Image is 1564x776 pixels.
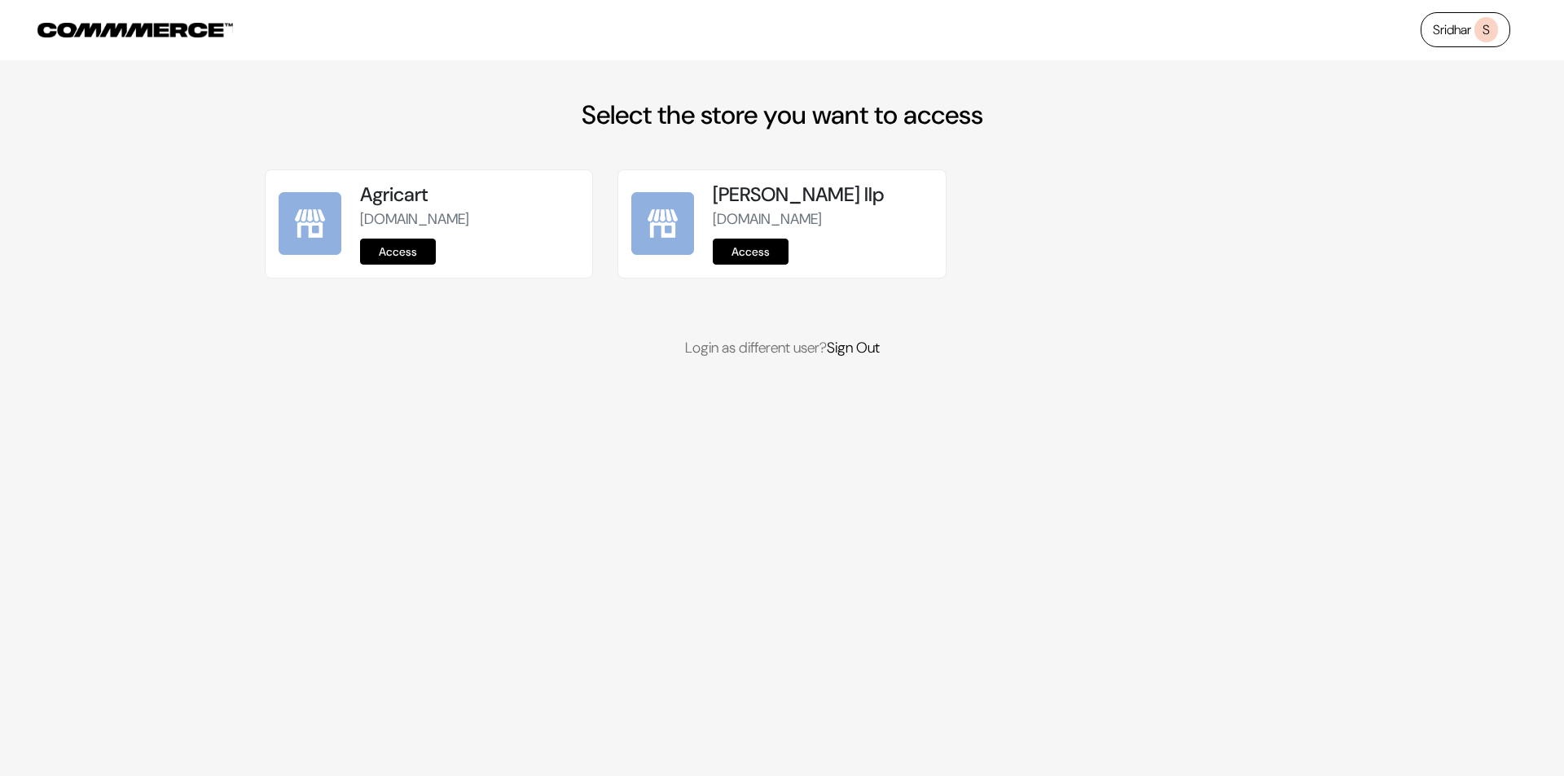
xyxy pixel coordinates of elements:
h2: Select the store you want to access [265,99,1299,130]
a: Sign Out [827,338,880,357]
span: S [1474,17,1498,42]
h5: Agricart [360,183,579,207]
p: Login as different user? [265,337,1299,359]
h5: [PERSON_NAME] llp [713,183,932,207]
img: COMMMERCE [37,23,233,37]
p: [DOMAIN_NAME] [713,208,932,230]
a: SridharS [1421,12,1510,47]
a: Access [360,239,436,265]
img: Agricart [279,192,341,255]
img: Medha swada llp [631,192,694,255]
a: Access [713,239,789,265]
p: [DOMAIN_NAME] [360,208,579,230]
